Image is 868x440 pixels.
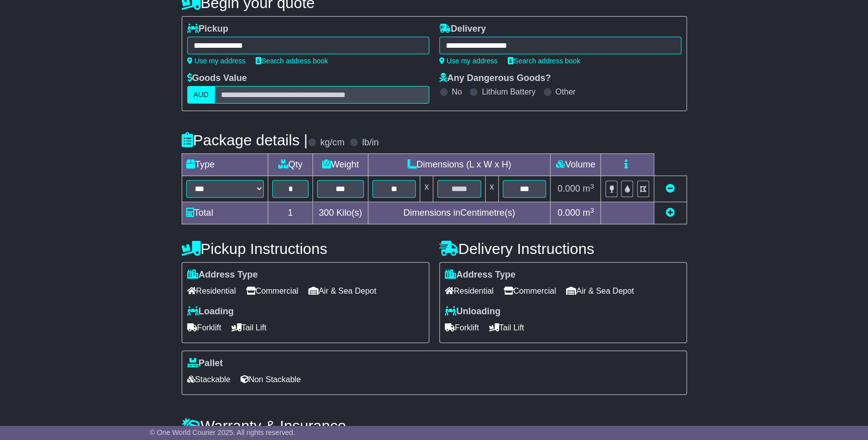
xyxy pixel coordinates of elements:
[485,176,498,202] td: x
[313,202,368,224] td: Kilo(s)
[231,320,267,335] span: Tail Lift
[308,283,376,299] span: Air & Sea Depot
[187,57,246,65] a: Use my address
[362,137,378,148] label: lb/in
[590,207,594,214] sup: 3
[420,176,433,202] td: x
[504,283,556,299] span: Commercial
[590,183,594,190] sup: 3
[583,184,594,194] span: m
[439,24,486,35] label: Delivery
[187,283,236,299] span: Residential
[246,283,298,299] span: Commercial
[558,208,580,218] span: 0.000
[268,154,313,176] td: Qty
[182,154,268,176] td: Type
[182,202,268,224] td: Total
[508,57,580,65] a: Search address book
[187,86,215,104] label: AUD
[445,320,479,335] span: Forklift
[313,154,368,176] td: Weight
[150,428,295,436] span: © One World Courier 2025. All rights reserved.
[666,184,675,194] a: Remove this item
[268,202,313,224] td: 1
[666,208,675,218] a: Add new item
[182,417,687,434] h4: Warranty & Insurance
[439,57,498,65] a: Use my address
[320,137,344,148] label: kg/cm
[550,154,601,176] td: Volume
[452,87,462,97] label: No
[439,240,687,257] h4: Delivery Instructions
[182,240,429,257] h4: Pickup Instructions
[558,184,580,194] span: 0.000
[187,270,258,281] label: Address Type
[489,320,524,335] span: Tail Lift
[256,57,328,65] a: Search address book
[556,87,576,97] label: Other
[187,73,247,84] label: Goods Value
[187,306,234,317] label: Loading
[482,87,535,97] label: Lithium Battery
[187,358,223,369] label: Pallet
[566,283,634,299] span: Air & Sea Depot
[187,24,228,35] label: Pickup
[368,154,550,176] td: Dimensions (L x W x H)
[439,73,551,84] label: Any Dangerous Goods?
[583,208,594,218] span: m
[319,208,334,218] span: 300
[187,320,221,335] span: Forklift
[241,372,301,387] span: Non Stackable
[368,202,550,224] td: Dimensions in Centimetre(s)
[445,270,516,281] label: Address Type
[445,283,494,299] span: Residential
[187,372,230,387] span: Stackable
[182,132,308,148] h4: Package details |
[445,306,501,317] label: Unloading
